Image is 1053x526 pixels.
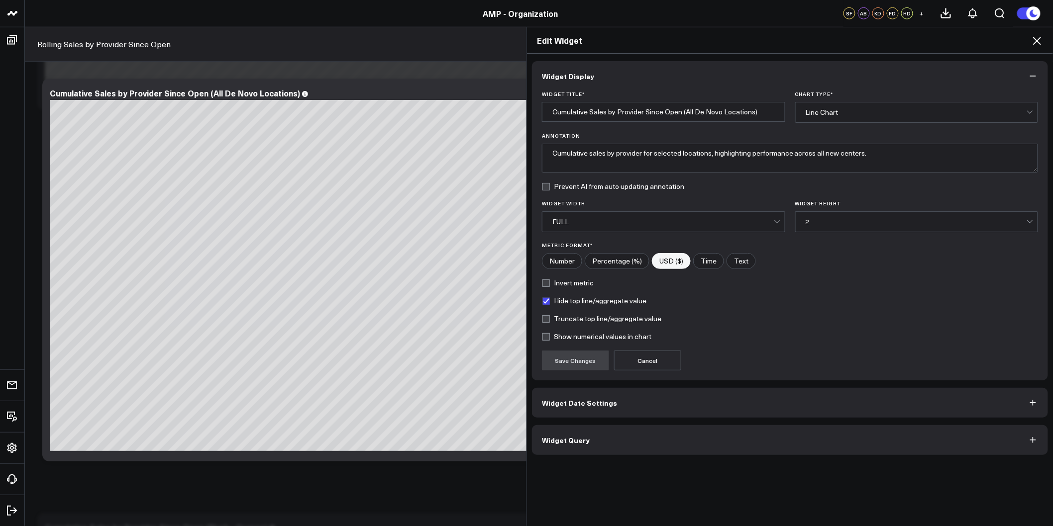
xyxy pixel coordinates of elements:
[542,399,617,407] span: Widget Date Settings
[542,133,1038,139] label: Annotation
[552,218,774,226] div: FULL
[542,279,594,287] label: Invert metric
[585,253,649,269] label: Percentage (%)
[858,7,870,19] div: AB
[532,425,1048,455] button: Widget Query
[542,253,582,269] label: Number
[542,436,590,444] span: Widget Query
[887,7,899,19] div: FD
[542,242,1038,248] label: Metric Format*
[542,333,651,341] label: Show numerical values in chart
[542,102,785,122] input: Enter your widget title
[483,8,558,19] a: AMP - Organization
[806,108,1027,116] div: Line Chart
[614,351,681,370] button: Cancel
[542,91,785,97] label: Widget Title *
[537,35,1043,46] h2: Edit Widget
[727,253,756,269] label: Text
[542,182,684,190] label: Prevent AI from auto updating annotation
[542,72,594,80] span: Widget Display
[795,200,1039,206] label: Widget Height
[542,144,1038,173] textarea: Cumulative sales by provider for selected locations, highlighting performance across all new cent...
[693,253,724,269] label: Time
[843,7,855,19] div: SF
[542,315,661,323] label: Truncate top line/aggregate value
[901,7,913,19] div: HD
[920,10,924,17] span: +
[542,351,609,370] button: Save Changes
[652,253,691,269] label: USD ($)
[532,388,1048,418] button: Widget Date Settings
[542,200,785,206] label: Widget Width
[872,7,884,19] div: KD
[795,91,1039,97] label: Chart Type *
[806,218,1027,226] div: 2
[542,297,646,305] label: Hide top line/aggregate value
[532,61,1048,91] button: Widget Display
[916,7,928,19] button: +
